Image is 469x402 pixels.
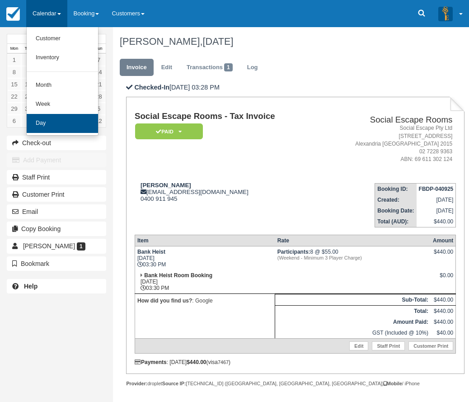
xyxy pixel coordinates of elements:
[27,76,98,95] a: Month
[135,235,275,246] th: Item
[349,341,368,350] a: Edit
[21,90,35,103] a: 23
[126,83,464,92] p: [DATE] 03:28 PM
[7,136,106,150] button: Check-out
[180,59,239,76] a: Transactions1
[21,66,35,78] a: 9
[21,54,35,66] a: 2
[92,78,106,90] a: 21
[7,54,21,66] a: 1
[431,306,456,317] td: $440.00
[27,29,98,48] a: Customer
[431,235,456,246] th: Amount
[135,359,167,365] strong: Payments
[135,270,275,294] td: [DATE] 03:30 PM
[7,78,21,90] a: 15
[275,317,431,327] th: Amount Paid:
[275,306,431,317] th: Total:
[323,115,452,125] h2: Social Escape Rooms
[419,186,454,192] strong: FBDP-040925
[7,90,21,103] a: 22
[275,246,431,270] td: 8 @ $55.00
[277,255,428,260] em: (Weekend - Minimum 3 Player Charge)
[126,381,147,386] strong: Provider:
[144,272,212,279] strong: Bank Heist Room Booking
[135,112,319,121] h1: Social Escape Rooms - Tax Invoice
[7,115,21,127] a: 6
[277,249,310,255] strong: Participants
[92,54,106,66] a: 7
[7,204,106,219] button: Email
[431,294,456,306] td: $440.00
[417,205,456,216] td: [DATE]
[7,187,106,202] a: Customer Print
[438,6,453,21] img: A3
[134,84,169,91] b: Checked-In
[375,205,417,216] th: Booking Date:
[21,44,35,54] th: Tue
[433,272,453,286] div: $0.00
[375,194,417,205] th: Created:
[135,123,200,140] a: Paid
[141,182,191,189] strong: [PERSON_NAME]
[21,103,35,115] a: 30
[7,222,106,236] button: Copy Booking
[92,44,106,54] th: Sun
[135,182,319,202] div: [EMAIL_ADDRESS][DOMAIN_NAME] 0400 911 945
[417,194,456,205] td: [DATE]
[77,242,85,251] span: 1
[92,66,106,78] a: 14
[7,66,21,78] a: 8
[431,327,456,339] td: $40.00
[137,249,165,255] strong: Bank Heist
[120,36,458,47] h1: [PERSON_NAME],
[162,381,186,386] strong: Source IP:
[120,59,154,76] a: Invoice
[408,341,453,350] a: Customer Print
[375,184,417,195] th: Booking ID:
[92,115,106,127] a: 12
[135,123,203,139] em: Paid
[137,298,192,304] strong: How did you find us?
[23,242,75,250] span: [PERSON_NAME]
[27,48,98,67] a: Inventory
[126,380,464,387] div: droplet [TECHNICAL_ID] ([GEOGRAPHIC_DATA], [GEOGRAPHIC_DATA], [GEOGRAPHIC_DATA]) / iPhone
[7,170,106,184] a: Staff Print
[7,153,106,167] button: Add Payment
[92,90,106,103] a: 28
[7,103,21,115] a: 29
[431,317,456,327] td: $440.00
[202,36,233,47] span: [DATE]
[433,249,453,262] div: $440.00
[27,114,98,133] a: Day
[27,95,98,114] a: Week
[240,59,265,76] a: Log
[218,359,229,365] small: 7467
[187,359,206,365] strong: $440.00
[24,283,38,290] b: Help
[135,359,456,365] div: : [DATE] (visa )
[21,78,35,90] a: 16
[372,341,405,350] a: Staff Print
[21,115,35,127] a: 7
[275,294,431,306] th: Sub-Total:
[7,239,106,253] a: [PERSON_NAME] 1
[7,256,106,271] button: Bookmark
[7,44,21,54] th: Mon
[384,381,402,386] strong: Mobile
[323,124,452,163] address: Social Escape Pty Ltd [STREET_ADDRESS] Alexandria [GEOGRAPHIC_DATA] 2015 02 7228 9363 ABN: 69 611...
[224,63,233,71] span: 1
[275,327,431,339] td: GST (Included @ 10%)
[7,279,106,293] a: Help
[26,27,98,136] ul: Calendar
[375,216,417,227] th: Total (AUD):
[135,246,275,270] td: [DATE] 03:30 PM
[417,216,456,227] td: $440.00
[137,296,272,305] p: : Google
[6,7,20,21] img: checkfront-main-nav-mini-logo.png
[155,59,179,76] a: Edit
[92,103,106,115] a: 5
[275,235,431,246] th: Rate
